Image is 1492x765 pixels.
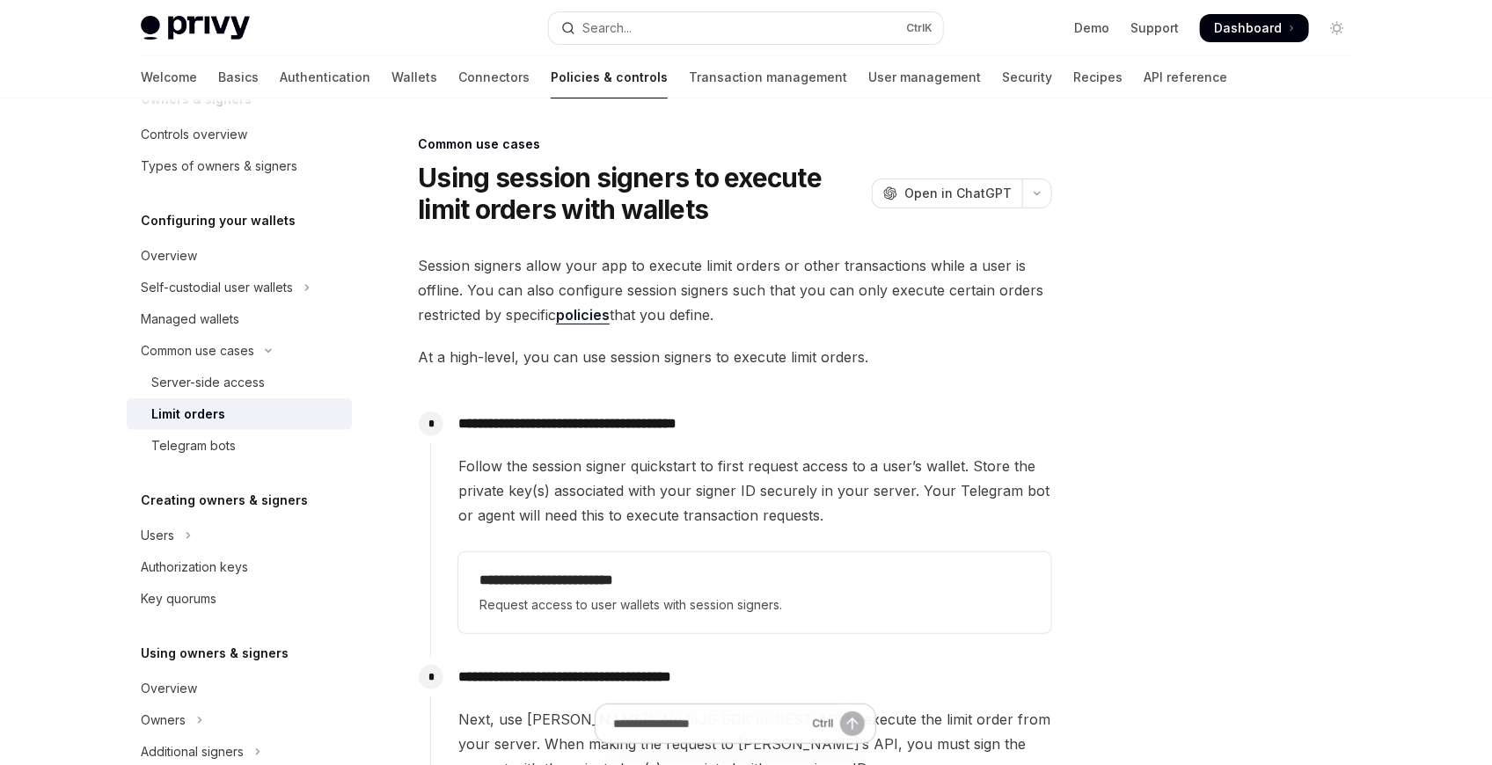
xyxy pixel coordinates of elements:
span: Follow the session signer quickstart to first request access to a user’s wallet. Store the privat... [458,454,1051,528]
div: Self-custodial user wallets [141,277,293,298]
div: Server-side access [151,372,265,393]
a: Types of owners & signers [127,150,352,182]
div: Search... [582,18,632,39]
button: Toggle Common use cases section [127,335,352,367]
a: Controls overview [127,119,352,150]
a: Policies & controls [551,56,668,98]
a: Security [1002,56,1052,98]
button: Open search [549,12,943,44]
div: Common use cases [141,340,254,361]
img: light logo [141,16,250,40]
span: Dashboard [1214,19,1282,37]
span: Open in ChatGPT [904,185,1012,202]
button: Open in ChatGPT [872,178,1022,208]
div: Overview [141,678,197,699]
div: Managed wallets [141,309,239,330]
a: Transaction management [689,56,847,98]
span: Session signers allow your app to execute limit orders or other transactions while a user is offl... [418,253,1052,327]
div: Controls overview [141,124,247,145]
h5: Creating owners & signers [141,490,308,511]
a: Telegram bots [127,430,352,462]
div: Authorization keys [141,557,248,578]
button: Toggle Owners section [127,704,352,736]
div: Overview [141,245,197,266]
a: Welcome [141,56,197,98]
a: Demo [1074,19,1109,37]
span: Ctrl K [906,21,933,35]
button: Send message [840,711,865,736]
a: Wallets [391,56,437,98]
a: Basics [218,56,259,98]
div: Telegram bots [151,435,236,456]
div: Key quorums [141,588,216,609]
input: Ask a question... [613,704,805,743]
span: Request access to user wallets with session signers. [479,594,1030,616]
a: Dashboard [1200,14,1309,42]
div: Users [141,525,174,546]
a: Server-side access [127,367,352,398]
button: Toggle Self-custodial user wallets section [127,272,352,303]
button: Toggle dark mode [1323,14,1351,42]
a: Key quorums [127,583,352,615]
a: Support [1130,19,1179,37]
span: At a high-level, you can use session signers to execute limit orders. [418,345,1052,369]
button: Toggle Users section [127,520,352,551]
a: API reference [1144,56,1227,98]
a: User management [868,56,981,98]
div: Limit orders [151,404,225,425]
a: Authorization keys [127,551,352,583]
a: Authentication [280,56,370,98]
div: Additional signers [141,741,244,762]
a: Overview [127,673,352,704]
a: Overview [127,240,352,272]
h1: Using session signers to execute limit orders with wallets [418,162,865,225]
a: policies [556,306,610,324]
a: Limit orders [127,398,352,430]
div: Owners [141,710,186,731]
div: Common use cases [418,135,1052,153]
h5: Configuring your wallets [141,210,296,231]
div: Types of owners & signers [141,156,297,177]
a: Connectors [458,56,530,98]
a: Managed wallets [127,303,352,335]
a: Recipes [1073,56,1123,98]
h5: Using owners & signers [141,643,289,664]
